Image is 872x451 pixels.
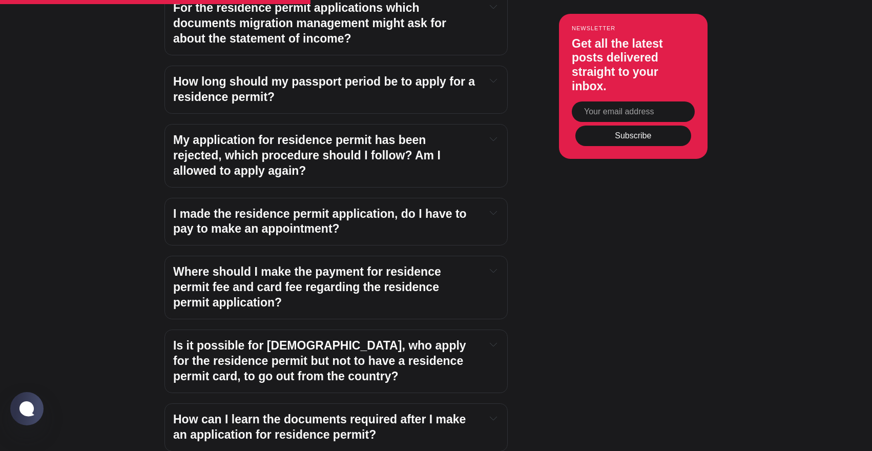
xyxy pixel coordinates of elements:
h4: How can I learn the documents required after I make an application for residence permit? [173,412,477,443]
h3: Get all the latest posts delivered straight to your inbox. [572,36,695,93]
button: Subscribe [575,126,691,146]
h4: I made the residence permit application, do I have to pay to make an appointment? [173,207,477,237]
small: Newsletter [572,25,695,31]
input: Your email address [572,101,695,122]
h4: How long should my passport period be to apply for a residence permit? [173,74,477,105]
h4: My application for residence permit has been rejected, which procedure should I follow? Am I allo... [173,133,477,179]
h4: Is it possible for [DEMOGRAPHIC_DATA], who apply for the residence permit but not to have a resid... [173,338,477,384]
h4: Where should I make the payment for residence permit fee and card fee regarding the residence per... [173,264,477,311]
h4: For the residence permit applications which documents migration management might ask for about th... [173,1,477,47]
